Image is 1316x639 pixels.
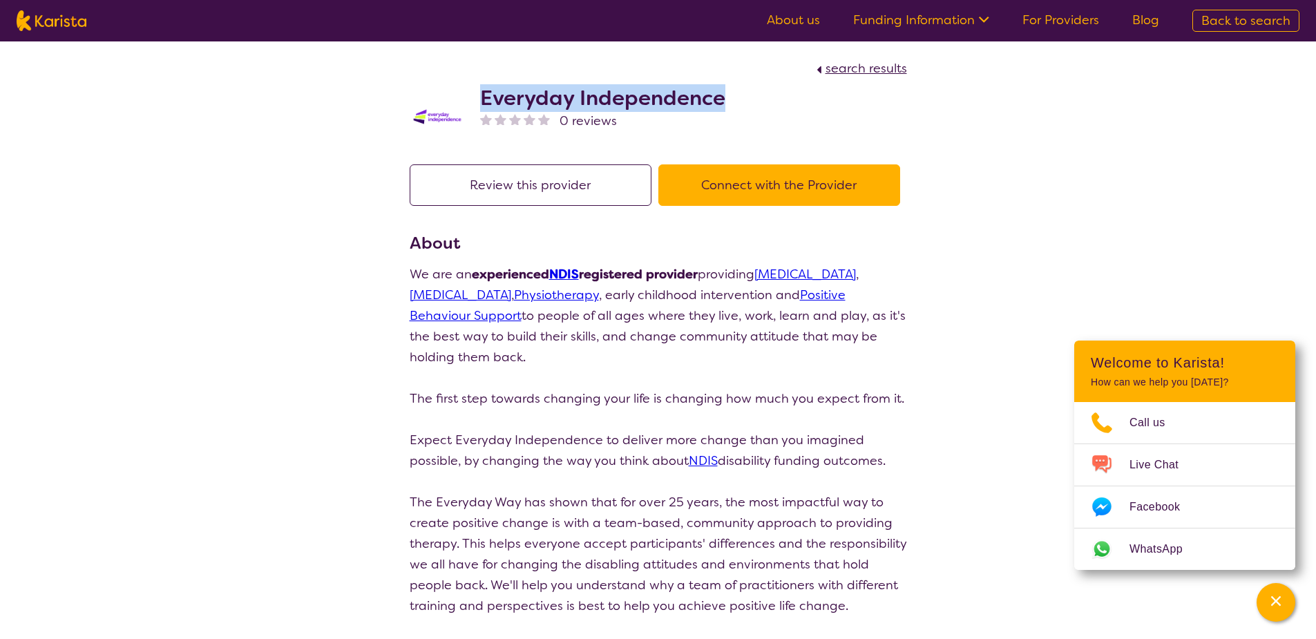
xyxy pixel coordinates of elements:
[1074,341,1295,570] div: Channel Menu
[1129,539,1199,560] span: WhatsApp
[853,12,989,28] a: Funding Information
[495,113,506,125] img: nonereviewstar
[1074,402,1295,570] ul: Choose channel
[1129,412,1182,433] span: Call us
[1091,376,1279,388] p: How can we help you [DATE]?
[480,86,725,111] h2: Everyday Independence
[1074,528,1295,570] a: Web link opens in a new tab.
[658,164,900,206] button: Connect with the Provider
[767,12,820,28] a: About us
[410,430,907,471] p: Expect Everyday Independence to deliver more change than you imagined possible, by changing the w...
[410,492,907,616] p: The Everyday Way has shown that for over 25 years, the most impactful way to create positive chan...
[1129,455,1195,475] span: Live Chat
[754,266,856,283] a: [MEDICAL_DATA]
[826,60,907,77] span: search results
[1201,12,1290,29] span: Back to search
[410,287,511,303] a: [MEDICAL_DATA]
[549,266,579,283] a: NDIS
[560,111,617,131] span: 0 reviews
[410,388,907,409] p: The first step towards changing your life is changing how much you expect from it.
[1022,12,1099,28] a: For Providers
[410,164,651,206] button: Review this provider
[410,231,907,256] h3: About
[410,177,658,193] a: Review this provider
[514,287,599,303] a: Physiotherapy
[17,10,86,31] img: Karista logo
[524,113,535,125] img: nonereviewstar
[1257,583,1295,622] button: Channel Menu
[538,113,550,125] img: nonereviewstar
[480,113,492,125] img: nonereviewstar
[1129,497,1196,517] span: Facebook
[813,60,907,77] a: search results
[509,113,521,125] img: nonereviewstar
[1192,10,1299,32] a: Back to search
[410,106,465,128] img: kdssqoqrr0tfqzmv8ac0.png
[689,452,718,469] a: NDIS
[410,264,907,368] p: We are an providing , , , early childhood intervention and to people of all ages where they live,...
[1091,354,1279,371] h2: Welcome to Karista!
[658,177,907,193] a: Connect with the Provider
[1132,12,1159,28] a: Blog
[472,266,698,283] strong: experienced registered provider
